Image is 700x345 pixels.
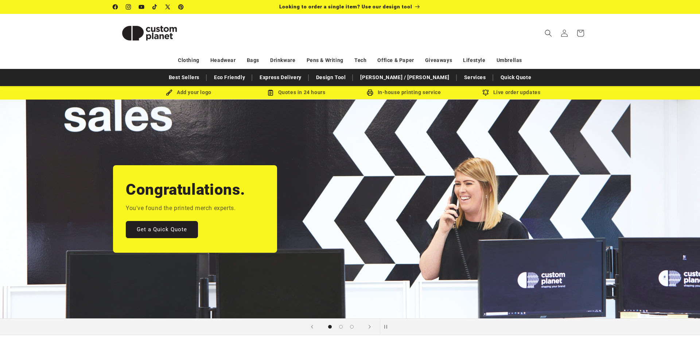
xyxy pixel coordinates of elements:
[346,321,357,332] button: Load slide 3 of 3
[110,14,189,52] a: Custom Planet
[210,71,249,84] a: Eco Friendly
[113,17,186,50] img: Custom Planet
[126,203,236,214] p: You've found the printed merch experts.
[324,321,335,332] button: Load slide 1 of 3
[380,319,396,335] button: Pause slideshow
[256,71,305,84] a: Express Delivery
[497,71,535,84] a: Quick Quote
[350,88,458,97] div: In-house printing service
[210,54,236,67] a: Headwear
[335,321,346,332] button: Load slide 2 of 3
[178,54,199,67] a: Clothing
[458,88,565,97] div: Live order updates
[247,54,259,67] a: Bags
[312,71,350,84] a: Design Tool
[497,54,522,67] a: Umbrellas
[165,71,203,84] a: Best Sellers
[463,54,485,67] a: Lifestyle
[367,89,373,96] img: In-house printing
[135,88,242,97] div: Add your logo
[166,89,172,96] img: Brush Icon
[270,54,295,67] a: Drinkware
[362,319,378,335] button: Next slide
[126,221,198,238] a: Get a Quick Quote
[354,54,366,67] a: Tech
[267,89,274,96] img: Order Updates Icon
[482,89,489,96] img: Order updates
[126,180,245,199] h2: Congratulations.
[540,25,556,41] summary: Search
[279,4,412,9] span: Looking to order a single item? Use our design tool
[377,54,414,67] a: Office & Paper
[242,88,350,97] div: Quotes in 24 hours
[460,71,490,84] a: Services
[357,71,453,84] a: [PERSON_NAME] / [PERSON_NAME]
[304,319,320,335] button: Previous slide
[307,54,343,67] a: Pens & Writing
[425,54,452,67] a: Giveaways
